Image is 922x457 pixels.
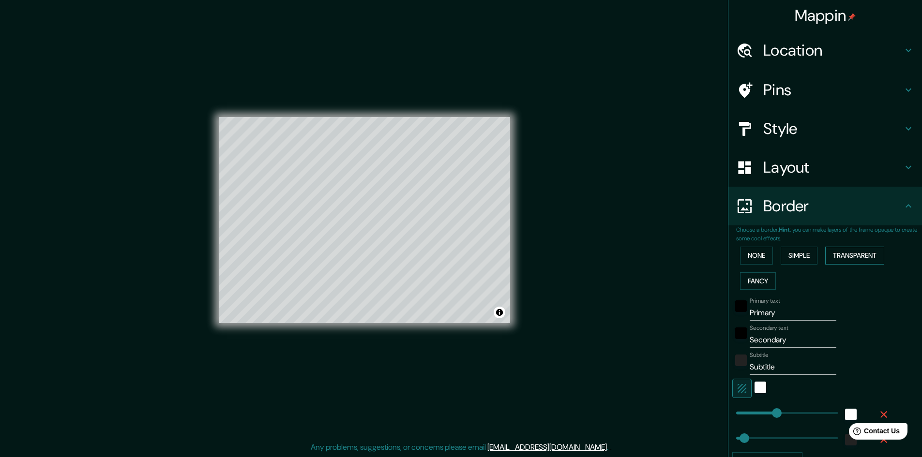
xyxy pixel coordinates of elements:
button: color-222222 [735,354,747,366]
div: Border [728,187,922,225]
div: Location [728,31,922,70]
p: Any problems, suggestions, or concerns please email . [311,442,608,453]
h4: Mappin [795,6,856,25]
div: . [610,442,612,453]
label: Subtitle [750,351,769,359]
button: Toggle attribution [494,307,505,318]
button: Transparent [825,247,884,265]
p: Choose a border. : you can make layers of the frame opaque to create some cool effects. [736,225,922,243]
iframe: Help widget launcher [836,419,911,446]
button: Simple [781,247,817,265]
button: white [845,409,857,420]
label: Primary text [750,297,780,305]
button: None [740,247,773,265]
a: [EMAIL_ADDRESS][DOMAIN_NAME] [487,442,607,452]
div: Pins [728,71,922,109]
div: Layout [728,148,922,187]
img: pin-icon.png [848,13,856,21]
button: white [755,382,766,393]
button: Fancy [740,272,776,290]
button: black [735,300,747,312]
h4: Location [763,41,903,60]
h4: Style [763,119,903,138]
button: black [735,327,747,339]
b: Hint [779,226,790,234]
h4: Border [763,196,903,216]
div: . [608,442,610,453]
div: Style [728,109,922,148]
h4: Pins [763,80,903,100]
label: Secondary text [750,324,788,332]
h4: Layout [763,158,903,177]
